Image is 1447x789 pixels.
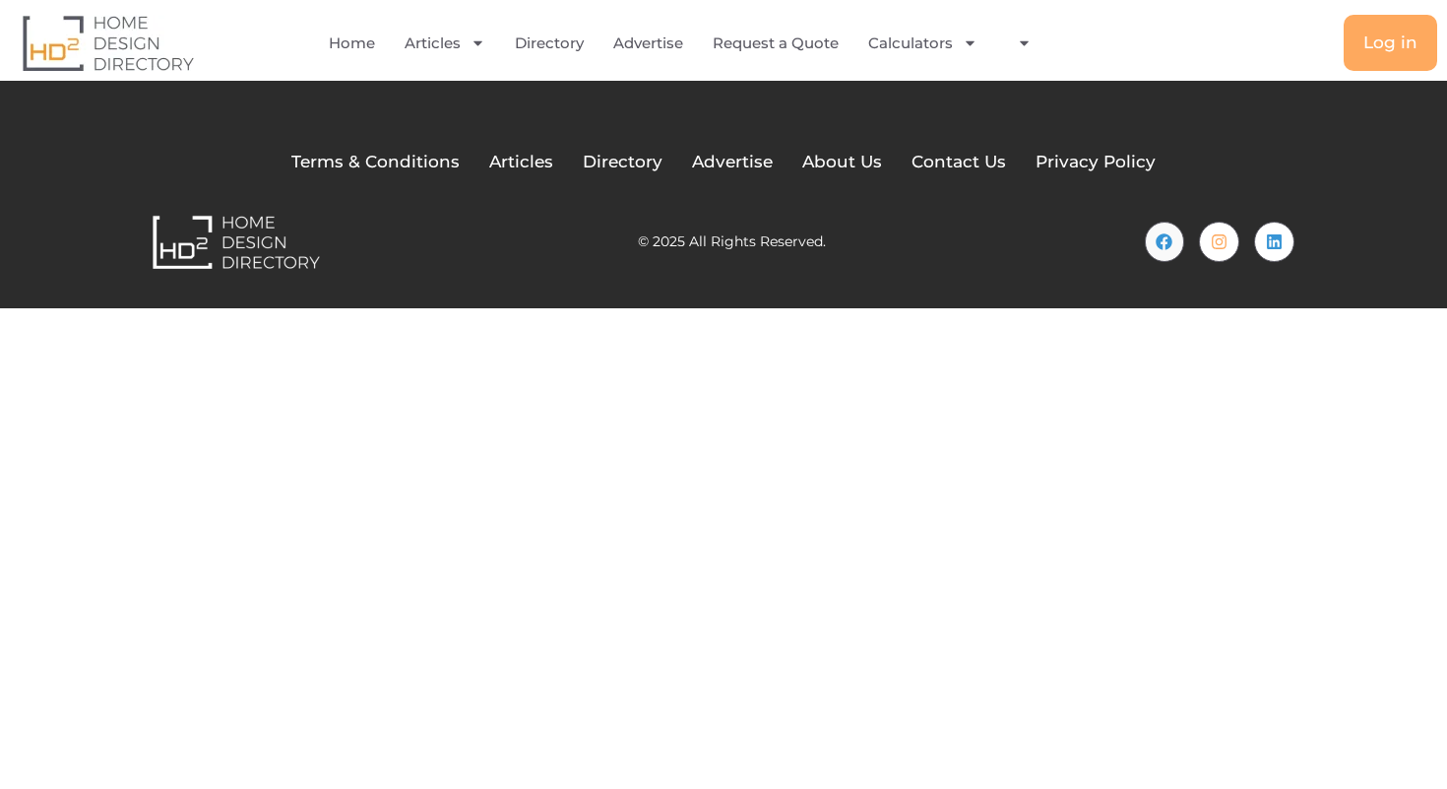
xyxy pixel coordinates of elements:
a: Directory [583,150,662,175]
span: Log in [1363,34,1417,51]
a: About Us [802,150,882,175]
a: Directory [515,21,584,66]
a: Privacy Policy [1036,150,1156,175]
nav: Menu [295,21,1081,66]
a: Contact Us [912,150,1006,175]
a: Advertise [613,21,683,66]
a: Request a Quote [713,21,839,66]
a: Articles [405,21,485,66]
a: Log in [1344,15,1437,71]
a: Advertise [692,150,773,175]
a: Calculators [868,21,977,66]
a: Terms & Conditions [291,150,460,175]
h2: © 2025 All Rights Reserved. [638,234,826,248]
a: Articles [489,150,553,175]
a: Home [329,21,375,66]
